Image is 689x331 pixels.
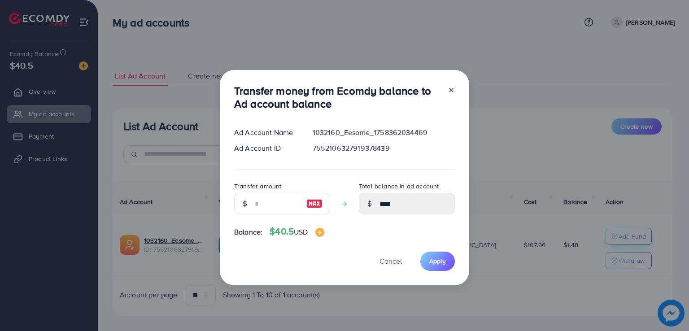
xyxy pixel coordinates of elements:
img: image [306,198,323,209]
div: 7552106327919378439 [305,143,462,153]
button: Apply [420,252,455,271]
span: USD [294,227,308,237]
h3: Transfer money from Ecomdy balance to Ad account balance [234,84,440,110]
span: Balance: [234,227,262,237]
div: 1032160_Eesome_1758362034469 [305,127,462,138]
div: Ad Account Name [227,127,305,138]
button: Cancel [368,252,413,271]
h4: $40.5 [270,226,324,237]
div: Ad Account ID [227,143,305,153]
span: Cancel [379,256,402,266]
label: Total balance in ad account [359,182,439,191]
label: Transfer amount [234,182,281,191]
img: image [315,228,324,237]
span: Apply [429,257,446,266]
